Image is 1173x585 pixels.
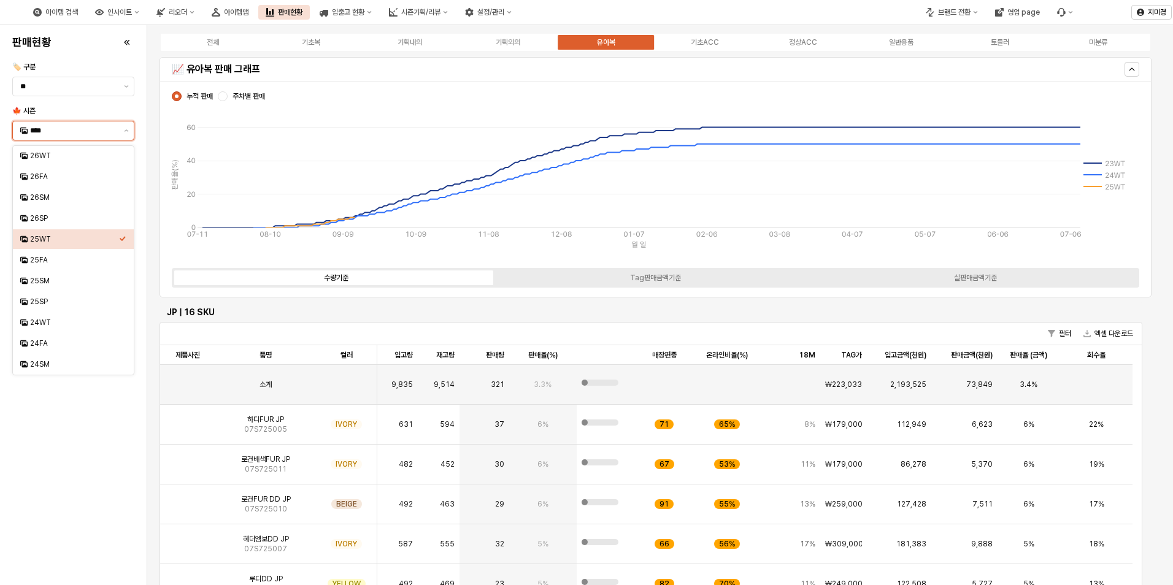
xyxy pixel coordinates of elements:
span: 07S725011 [245,464,287,474]
div: 브랜드 전환 [918,5,985,20]
span: 17% [800,539,815,549]
span: 주차별 판매 [233,91,265,101]
label: 기초복 [262,37,360,48]
div: 26WT [30,151,119,161]
span: 로건FUR DD JP [241,494,291,504]
div: 24WT [30,318,119,327]
span: 9,888 [971,539,993,549]
span: TAG가 [841,350,862,360]
h5: 📈 유아복 판매 그래프 [172,63,895,75]
span: 🏷️ 구분 [12,63,36,71]
div: 입출고 현황 [312,5,379,20]
span: 11% [801,459,815,469]
span: 32 [495,539,504,549]
span: 73,849 [966,380,993,389]
p: 지미경 [1148,7,1166,17]
span: ₩179,000 [825,419,863,429]
span: 555 [440,539,455,549]
span: 07S725005 [244,424,287,434]
span: 회수율 [1087,350,1106,360]
div: 수량기준 [324,273,348,282]
span: 66 [660,539,669,549]
div: 판매현황 [278,8,302,17]
span: 18% [1089,539,1104,549]
div: 26SM [30,193,119,202]
button: 엑셀 다운로드 [1079,326,1138,341]
span: 로건배색FUR JP [241,454,290,464]
div: 아이템맵 [204,5,256,20]
span: BEIGE [336,499,357,509]
div: 인사이트 [88,5,147,20]
div: 일반용품 [889,38,913,47]
span: IVORY [336,419,357,429]
span: 321 [491,380,504,389]
span: 🍁 시즌 [12,107,36,115]
div: 입출고 현황 [332,8,364,17]
label: 미분류 [1049,37,1147,48]
div: 25FA [30,255,119,265]
div: 25SP [30,297,119,307]
span: 19% [1089,459,1104,469]
div: 25WT [30,234,119,244]
span: 463 [440,499,455,509]
label: 기획내의 [361,37,459,48]
div: 24SM [30,359,119,369]
span: 91 [660,499,669,509]
span: 입고량 [394,350,413,360]
div: 리오더 [169,8,187,17]
span: 22% [1089,419,1104,429]
div: 26SP [30,213,119,223]
div: 미분류 [1089,38,1107,47]
button: 필터 [1043,326,1076,341]
label: Tag판매금액기준 [496,272,815,283]
span: 5% [1023,539,1034,549]
div: 리오더 [149,5,202,20]
span: 9,514 [434,380,455,389]
div: 기획내의 [398,38,422,47]
label: 실판매금액기준 [815,272,1135,283]
button: Hide [1125,62,1139,77]
span: 판매율(%) [528,350,558,360]
h4: 판매현황 [12,36,52,48]
div: 기획외의 [496,38,520,47]
span: 13% [800,499,815,509]
span: 9,835 [391,380,413,389]
span: 품명 [260,350,272,360]
span: ₩309,000 [825,539,863,549]
span: 482 [399,459,413,469]
span: 6% [1023,459,1034,469]
span: 3.4% [1020,380,1037,389]
div: 설정/관리 [477,8,504,17]
span: 56% [719,539,735,549]
span: 제품사진 [175,350,200,360]
div: Tag판매금액기준 [630,273,681,282]
span: 30 [494,459,504,469]
span: ₩259,000 [825,499,863,509]
span: 3.3% [534,380,552,389]
span: 492 [399,499,413,509]
span: 65% [719,419,735,429]
span: 631 [399,419,413,429]
div: 인사이트 [107,8,132,17]
label: 정상ACC [754,37,852,48]
label: 기초ACC [655,37,753,48]
span: 55% [719,499,735,509]
div: 아이템 검색 [26,5,85,20]
span: 판매량 [486,350,504,360]
span: 헤더엠보DD JP [243,534,289,544]
div: 24FA [30,338,119,348]
span: 2,193,525 [890,380,926,389]
span: 매장편중 [652,350,677,360]
div: 설정/관리 [458,5,519,20]
div: 아이템맵 [224,8,248,17]
div: 브랜드 전환 [938,8,971,17]
main: App Frame [147,25,1173,585]
span: ₩179,000 [825,459,863,469]
label: 기획외의 [459,37,557,48]
span: 온라인비율(%) [706,350,748,360]
div: 기초복 [302,38,320,47]
span: 컬러 [340,350,353,360]
span: 5,370 [971,459,993,469]
div: 실판매금액기준 [954,273,997,282]
span: 112,949 [897,419,926,429]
